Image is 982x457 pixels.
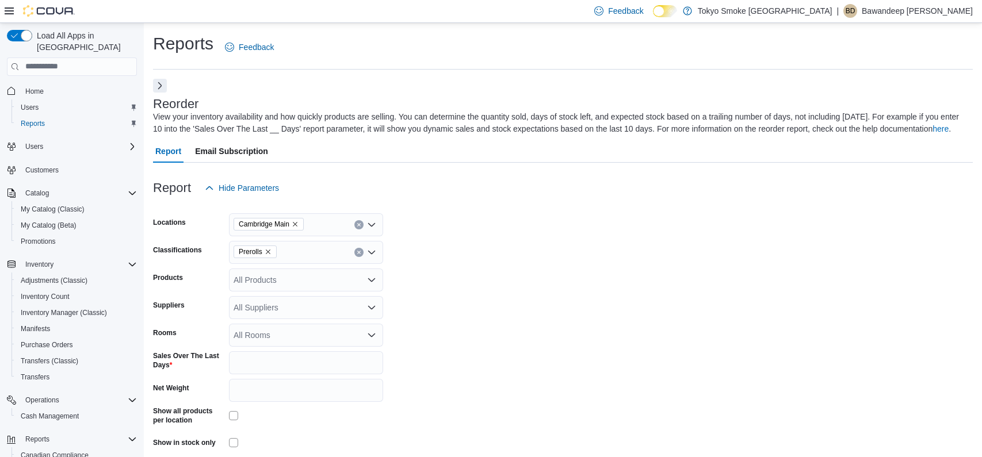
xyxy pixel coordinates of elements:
[16,202,137,216] span: My Catalog (Classic)
[153,245,202,255] label: Classifications
[12,369,142,385] button: Transfers
[12,217,142,233] button: My Catalog (Beta)
[21,140,48,153] button: Users
[16,290,137,304] span: Inventory Count
[21,103,39,112] span: Users
[153,32,213,55] h1: Reports
[12,233,142,249] button: Promotions
[16,354,137,368] span: Transfers (Classic)
[21,432,54,446] button: Reports
[16,218,81,232] a: My Catalog (Beta)
[16,409,137,423] span: Cash Management
[2,162,142,178] button: Customers
[2,392,142,408] button: Operations
[16,322,137,336] span: Manifests
[16,370,54,384] a: Transfers
[16,370,137,384] span: Transfers
[220,36,278,59] a: Feedback
[25,166,59,175] span: Customers
[21,221,77,230] span: My Catalog (Beta)
[367,220,376,229] button: Open list of options
[21,163,137,177] span: Customers
[23,5,75,17] img: Cova
[21,276,87,285] span: Adjustments (Classic)
[16,306,112,320] a: Inventory Manager (Classic)
[21,119,45,128] span: Reports
[153,273,183,282] label: Products
[153,351,224,370] label: Sales Over The Last Days
[21,84,137,98] span: Home
[153,406,224,425] label: Show all products per location
[2,139,142,155] button: Users
[12,116,142,132] button: Reports
[25,260,54,269] span: Inventory
[846,4,855,18] span: BD
[16,354,83,368] a: Transfers (Classic)
[16,202,89,216] a: My Catalog (Classic)
[153,97,198,111] h3: Reorder
[16,101,43,114] a: Users
[16,409,83,423] a: Cash Management
[21,308,107,317] span: Inventory Manager (Classic)
[16,322,55,336] a: Manifests
[12,201,142,217] button: My Catalog (Classic)
[195,140,268,163] span: Email Subscription
[354,220,364,229] button: Clear input
[153,218,186,227] label: Locations
[16,274,137,287] span: Adjustments (Classic)
[239,41,274,53] span: Feedback
[21,205,85,214] span: My Catalog (Classic)
[16,290,74,304] a: Inventory Count
[698,4,832,18] p: Tokyo Smoke [GEOGRAPHIC_DATA]
[153,328,177,337] label: Rooms
[12,408,142,424] button: Cash Management
[367,275,376,285] button: Open list of options
[21,324,50,333] span: Manifests
[12,289,142,305] button: Inventory Count
[153,79,167,93] button: Next
[862,4,973,18] p: Bawandeep [PERSON_NAME]
[16,117,137,130] span: Reports
[200,176,284,199] button: Hide Parameters
[21,372,49,382] span: Transfers
[12,337,142,353] button: Purchase Orders
[367,248,376,257] button: Open list of options
[265,248,272,255] button: Remove Prerolls from selection in this group
[234,245,277,258] span: Prerolls
[21,356,78,366] span: Transfers (Classic)
[12,99,142,116] button: Users
[933,124,949,133] a: here
[16,101,137,114] span: Users
[32,30,137,53] span: Load All Apps in [GEOGRAPHIC_DATA]
[25,142,43,151] span: Users
[12,321,142,337] button: Manifests
[25,395,59,405] span: Operations
[367,303,376,312] button: Open list of options
[21,258,58,271] button: Inventory
[239,218,289,230] span: Cambridge Main
[153,111,967,135] div: View your inventory availability and how quickly products are selling. You can determine the quan...
[16,338,137,352] span: Purchase Orders
[21,393,64,407] button: Operations
[2,256,142,272] button: Inventory
[153,181,191,195] h3: Report
[836,4,839,18] p: |
[2,431,142,447] button: Reports
[153,383,189,393] label: Net Weight
[2,185,142,201] button: Catalog
[292,221,299,228] button: Remove Cambridge Main from selection in this group
[21,85,48,98] a: Home
[21,237,56,246] span: Promotions
[354,248,364,257] button: Clear input
[2,83,142,99] button: Home
[843,4,857,18] div: Bawandeep Dhesi
[16,235,60,248] a: Promotions
[21,186,54,200] button: Catalog
[21,432,137,446] span: Reports
[12,272,142,289] button: Adjustments (Classic)
[16,306,137,320] span: Inventory Manager (Classic)
[21,258,137,271] span: Inventory
[21,412,79,421] span: Cash Management
[16,338,78,352] a: Purchase Orders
